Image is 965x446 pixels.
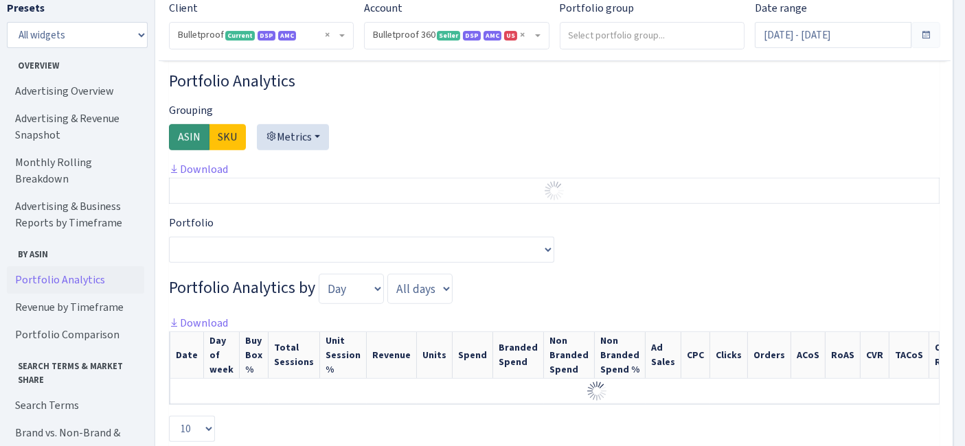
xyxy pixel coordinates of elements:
[169,277,315,298] span: Portfolio Analytics by
[417,332,453,379] th: Units
[365,23,548,49] span: Bulletproof 360 <span class="badge badge-success">Seller</span><span class="badge badge-primary">...
[826,332,861,379] th: RoAS
[504,31,517,40] span: US
[7,78,144,105] a: Advertising Overview
[889,332,929,379] th: TACoS
[710,332,748,379] th: Clicks
[169,102,213,119] label: Grouping
[257,124,329,150] button: Metrics
[367,332,417,379] th: Revenue
[544,332,595,379] th: Non Branded Spend
[204,332,240,379] th: Day of week
[178,28,337,42] span: Bulletproof <span class="badge badge-success">Current</span><span class="badge badge-primary">DSP...
[7,321,144,349] a: Portfolio Comparison
[8,354,144,386] span: Search Terms & Market Share
[269,332,320,379] th: Total Sessions
[7,193,144,237] a: Advertising & Business Reports by Timeframe
[595,332,646,379] th: Non Branded Spend %
[258,31,275,40] span: DSP
[791,332,826,379] th: ACoS
[681,332,710,379] th: CPC
[169,316,228,330] a: Download
[240,332,269,379] th: Buy Box %
[748,332,791,379] th: Orders
[560,23,745,47] input: Select portfolio group...
[463,31,481,40] span: DSP
[8,242,144,261] span: By ASIN
[169,124,209,150] label: ASIN
[209,124,246,150] label: SKU
[453,332,493,379] th: Spend
[170,332,204,379] th: Date
[278,31,296,40] span: AMC
[8,54,144,72] span: Overview
[325,28,330,42] span: Remove all items
[437,31,460,40] span: Seller
[169,215,214,231] label: Portfolio
[646,332,681,379] th: Ad Sales
[169,71,940,91] h3: Widget #3
[521,28,525,42] span: Remove all items
[7,266,144,294] a: Portfolio Analytics
[7,392,144,419] a: Search Terms
[484,31,501,40] span: AMC
[543,180,565,202] img: Preloader
[169,162,228,176] a: Download
[170,23,353,49] span: Bulletproof <span class="badge badge-success">Current</span><span class="badge badge-primary">DSP...
[225,31,255,40] span: Current
[373,28,532,42] span: Bulletproof 360 <span class="badge badge-success">Seller</span><span class="badge badge-primary">...
[7,105,144,149] a: Advertising & Revenue Snapshot
[586,380,608,402] img: Preloader
[7,294,144,321] a: Revenue by Timeframe
[493,332,544,379] th: Branded Spend
[7,149,144,193] a: Monthly Rolling Breakdown
[320,332,367,379] th: Unit Session %
[861,332,889,379] th: CVR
